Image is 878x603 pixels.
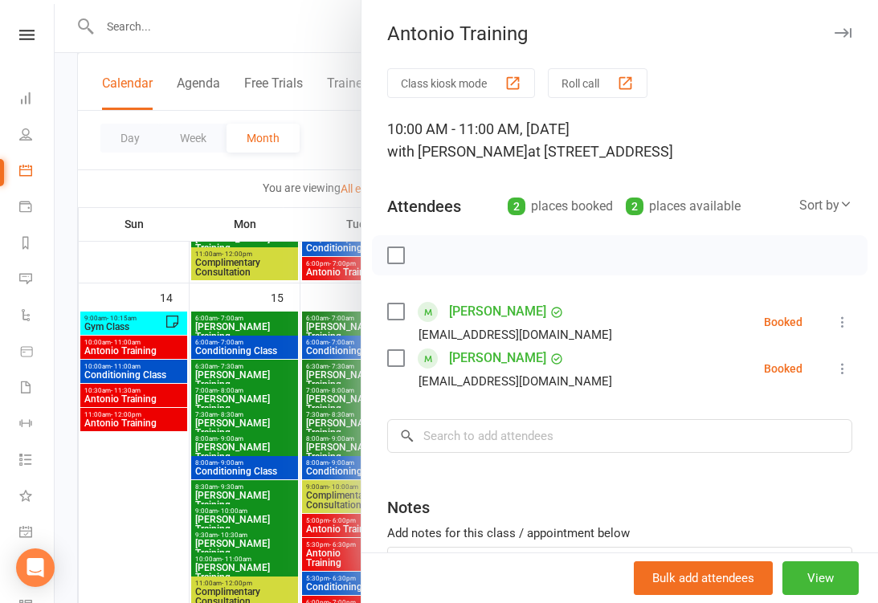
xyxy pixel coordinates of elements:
[764,363,802,374] div: Booked
[799,195,852,216] div: Sort by
[387,195,461,218] div: Attendees
[19,226,55,263] a: Reports
[449,299,546,324] a: [PERSON_NAME]
[419,324,612,345] div: [EMAIL_ADDRESS][DOMAIN_NAME]
[387,496,430,519] div: Notes
[16,548,55,587] div: Open Intercom Messenger
[387,68,535,98] button: Class kiosk mode
[19,335,55,371] a: Product Sales
[387,118,852,163] div: 10:00 AM - 11:00 AM, [DATE]
[634,561,773,595] button: Bulk add attendees
[449,345,546,371] a: [PERSON_NAME]
[387,419,852,453] input: Search to add attendees
[548,68,647,98] button: Roll call
[764,316,802,328] div: Booked
[782,561,859,595] button: View
[19,154,55,190] a: Calendar
[419,371,612,392] div: [EMAIL_ADDRESS][DOMAIN_NAME]
[19,479,55,515] a: What's New
[626,198,643,215] div: 2
[19,515,55,552] a: General attendance kiosk mode
[387,524,852,543] div: Add notes for this class / appointment below
[508,198,525,215] div: 2
[508,195,613,218] div: places booked
[626,195,741,218] div: places available
[19,190,55,226] a: Payments
[19,118,55,154] a: People
[361,22,878,45] div: Antonio Training
[19,82,55,118] a: Dashboard
[387,143,528,160] span: with [PERSON_NAME]
[528,143,673,160] span: at [STREET_ADDRESS]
